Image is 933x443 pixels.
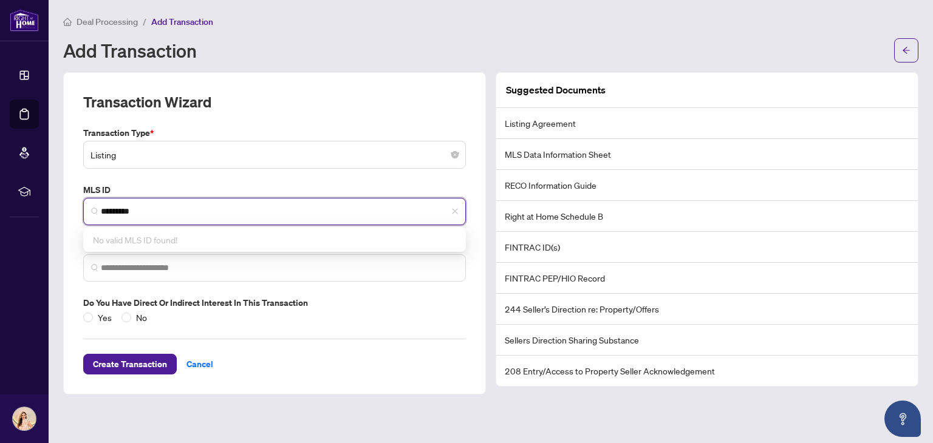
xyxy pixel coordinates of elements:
[451,151,459,158] span: close-circle
[83,126,466,140] label: Transaction Type
[131,311,152,324] span: No
[93,234,177,245] span: No valid MLS ID found!
[83,296,466,309] label: Do you have direct or indirect interest in this transaction
[506,83,606,98] article: Suggested Documents
[83,92,211,112] h2: Transaction Wizard
[496,356,918,386] li: 208 Entry/Access to Property Seller Acknowledgement
[884,401,921,437] button: Open asap
[186,354,213,374] span: Cancel
[496,294,918,325] li: 244 Seller’s Direction re: Property/Offers
[91,143,459,166] span: Listing
[496,232,918,263] li: FINTRAC ID(s)
[496,325,918,356] li: Sellers Direction Sharing Substance
[91,264,98,271] img: search_icon
[177,354,223,374] button: Cancel
[83,354,177,374] button: Create Transaction
[91,208,98,215] img: search_icon
[496,108,918,139] li: Listing Agreement
[93,311,117,324] span: Yes
[143,15,146,29] li: /
[496,170,918,201] li: RECO Information Guide
[10,9,39,32] img: logo
[77,16,138,27] span: Deal Processing
[451,208,459,215] span: close
[496,139,918,170] li: MLS Data Information Sheet
[902,46,911,55] span: arrow-left
[93,354,167,374] span: Create Transaction
[83,183,466,197] label: MLS ID
[13,407,36,430] img: Profile Icon
[63,41,197,60] h1: Add Transaction
[496,263,918,294] li: FINTRAC PEP/HIO Record
[151,16,213,27] span: Add Transaction
[63,18,72,26] span: home
[496,201,918,232] li: Right at Home Schedule B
